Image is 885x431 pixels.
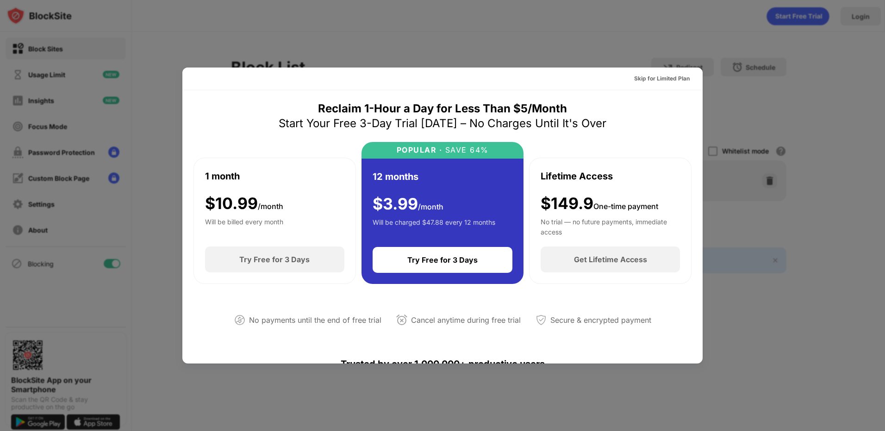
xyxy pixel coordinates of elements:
[258,202,283,211] span: /month
[536,314,547,326] img: secured-payment
[279,116,606,131] div: Start Your Free 3-Day Trial [DATE] – No Charges Until It's Over
[541,217,680,235] div: No trial — no future payments, immediate access
[205,217,283,235] div: Will be billed every month
[407,255,478,265] div: Try Free for 3 Days
[442,146,489,154] div: SAVE 64%
[373,195,443,214] div: $ 3.99
[550,314,651,327] div: Secure & encrypted payment
[205,169,240,183] div: 1 month
[205,194,283,213] div: $ 10.99
[397,146,442,154] div: POPULAR ·
[593,202,658,211] span: One-time payment
[541,169,613,183] div: Lifetime Access
[396,314,407,326] img: cancel-anytime
[234,314,245,326] img: not-paying
[318,101,567,116] div: Reclaim 1-Hour a Day for Less Than $5/Month
[418,202,443,211] span: /month
[239,255,310,264] div: Try Free for 3 Days
[193,342,692,386] div: Trusted by over 1,000,000+ productive users
[373,170,418,184] div: 12 months
[574,255,647,264] div: Get Lifetime Access
[634,74,690,83] div: Skip for Limited Plan
[541,194,658,213] div: $149.9
[411,314,521,327] div: Cancel anytime during free trial
[249,314,381,327] div: No payments until the end of free trial
[373,217,495,236] div: Will be charged $47.88 every 12 months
